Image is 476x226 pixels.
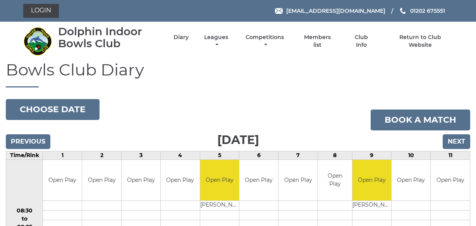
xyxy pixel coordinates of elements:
[278,151,318,160] td: 7
[352,160,392,200] td: Open Play
[278,160,317,200] td: Open Play
[82,151,121,160] td: 2
[431,151,470,160] td: 11
[6,151,43,160] td: Time/Rink
[399,7,445,15] a: Phone us 01202 675551
[410,7,445,14] span: 01202 675551
[318,160,352,200] td: Open Play
[239,160,278,200] td: Open Play
[6,134,50,149] input: Previous
[161,160,199,200] td: Open Play
[318,151,352,160] td: 8
[6,61,470,87] h1: Bowls Club Diary
[431,160,470,200] td: Open Play
[43,151,82,160] td: 1
[58,26,160,50] div: Dolphin Indoor Bowls Club
[275,8,283,14] img: Email
[349,34,374,49] a: Club Info
[43,160,82,200] td: Open Play
[286,7,385,14] span: [EMAIL_ADDRESS][DOMAIN_NAME]
[244,34,286,49] a: Competitions
[202,34,230,49] a: Leagues
[239,151,278,160] td: 6
[23,27,52,56] img: Dolphin Indoor Bowls Club
[299,34,335,49] a: Members list
[200,160,239,200] td: Open Play
[161,151,200,160] td: 4
[371,110,470,130] a: Book a match
[6,99,100,120] button: Choose date
[121,151,160,160] td: 3
[200,200,239,210] td: [PERSON_NAME]
[352,200,392,210] td: [PERSON_NAME]
[392,151,431,160] td: 10
[443,134,470,149] input: Next
[200,151,239,160] td: 5
[122,160,160,200] td: Open Play
[174,34,189,41] a: Diary
[400,8,406,14] img: Phone us
[275,7,385,15] a: Email [EMAIL_ADDRESS][DOMAIN_NAME]
[82,160,121,200] td: Open Play
[392,160,430,200] td: Open Play
[387,34,453,49] a: Return to Club Website
[352,151,391,160] td: 9
[23,4,59,18] a: Login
